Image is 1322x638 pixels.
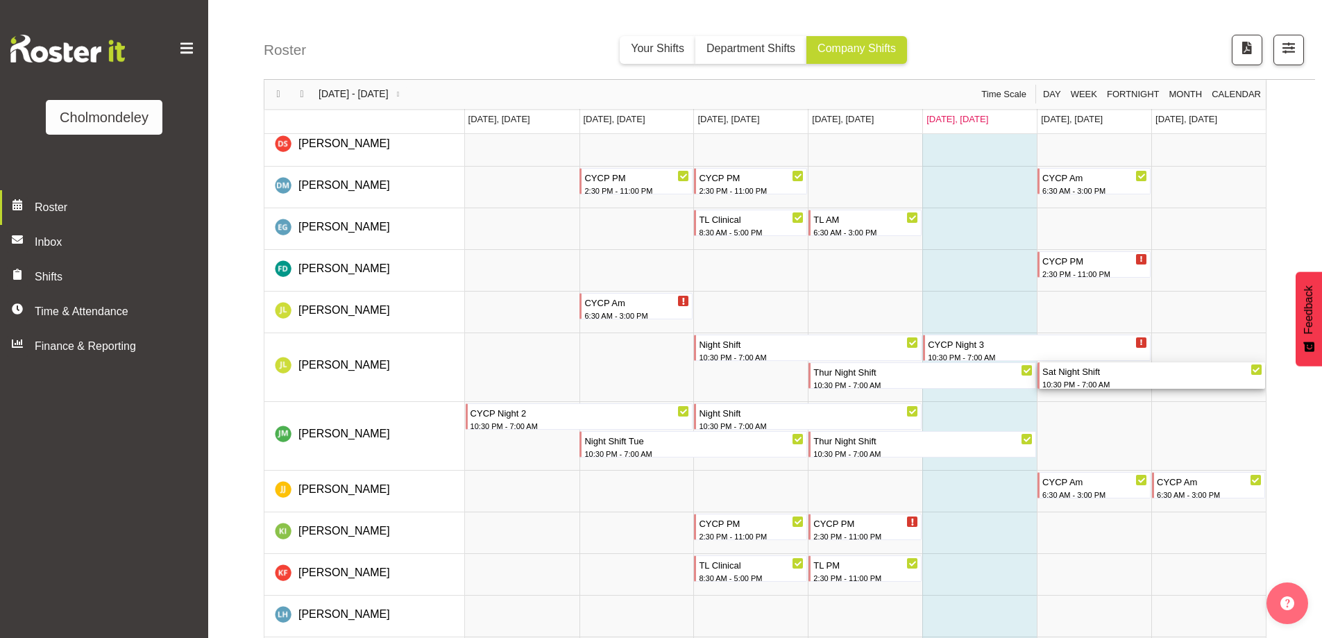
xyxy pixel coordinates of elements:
[584,448,804,460] div: 10:30 PM - 7:00 AM
[620,36,695,64] button: Your Shifts
[694,555,807,582] div: Katie Foote"s event - TL Clinical Begin From Wednesday, August 13, 2025 at 8:30:00 AM GMT+12:00 E...
[699,351,918,364] div: 10:30 PM - 7:00 AM
[697,114,759,124] span: [DATE], [DATE]
[471,420,690,433] div: 10:30 PM - 7:00 AM
[1042,87,1062,101] span: Day
[468,114,530,124] span: [DATE], [DATE]
[813,226,918,239] div: 6:30 AM - 3:00 PM
[298,137,390,149] span: [PERSON_NAME]
[35,303,180,320] span: Time & Attendance
[579,431,807,457] div: Jess Marychurch"s event - Night Shift Tue Begin From Tuesday, August 12, 2025 at 10:30:00 PM GMT+...
[813,448,1033,460] div: 10:30 PM - 7:00 AM
[699,556,804,573] div: TL Clinical
[812,114,874,124] span: [DATE], [DATE]
[264,208,465,250] td: Evie Gard resource
[579,168,693,194] div: Dion McCormick"s event - CYCP PM Begin From Tuesday, August 12, 2025 at 2:30:00 PM GMT+12:00 Ends...
[1042,185,1147,197] div: 6:30 AM - 3:00 PM
[699,420,918,433] div: 10:30 PM - 7:00 AM
[694,514,807,540] div: Kate Inwood"s event - CYCP PM Begin From Wednesday, August 13, 2025 at 2:30:00 PM GMT+12:00 Ends ...
[1152,472,1265,498] div: Jonatan Jachowitz"s event - CYCP Am Begin From Sunday, August 17, 2025 at 6:30:00 AM GMT+12:00 En...
[298,608,390,620] span: [PERSON_NAME]
[695,36,806,64] button: Department Shifts
[264,333,465,402] td: Jay Lowe resource
[1042,473,1147,489] div: CYCP Am
[699,335,918,352] div: Night Shift
[298,221,390,233] span: [PERSON_NAME]
[808,210,922,236] div: Evie Gard"s event - TL AM Begin From Thursday, August 14, 2025 at 6:30:00 AM GMT+12:00 Ends At Th...
[314,80,410,109] div: August 11 - 17, 2025
[813,210,918,227] div: TL AM
[298,304,390,316] span: [PERSON_NAME]
[694,168,807,194] div: Dion McCormick"s event - CYCP PM Begin From Wednesday, August 13, 2025 at 2:30:00 PM GMT+12:00 En...
[694,210,807,236] div: Evie Gard"s event - TL Clinical Begin From Wednesday, August 13, 2025 at 8:30:00 AM GMT+12:00 End...
[264,167,465,208] td: Dion McCormick resource
[298,359,390,371] span: [PERSON_NAME]
[584,114,645,124] span: [DATE], [DATE]
[699,530,804,543] div: 2:30 PM - 11:00 PM
[1040,87,1063,101] button: Timeline Day
[298,357,390,373] a: [PERSON_NAME]
[813,514,918,531] div: CYCP PM
[706,42,795,54] span: Department Shifts
[1042,252,1147,269] div: CYCP PM
[808,555,922,582] div: Katie Foote"s event - TL PM Begin From Thursday, August 14, 2025 at 2:30:00 PM GMT+12:00 Ends At ...
[928,351,1147,364] div: 10:30 PM - 7:00 AM
[1168,87,1204,101] span: Month
[1037,362,1265,389] div: Jay Lowe"s event - Sat Night Shift Begin From Saturday, August 16, 2025 at 10:30:00 PM GMT+12:00 ...
[264,554,465,596] td: Katie Foote resource
[293,87,312,102] button: Next
[694,335,922,361] div: Jay Lowe"s event - Night Shift Begin From Wednesday, August 13, 2025 at 10:30:00 PM GMT+12:00 End...
[1157,489,1262,501] div: 6:30 AM - 3:00 PM
[928,335,1147,352] div: CYCP Night 3
[584,169,689,185] div: CYCP PM
[694,403,922,430] div: Jess Marychurch"s event - Night Shift Begin From Wednesday, August 13, 2025 at 10:30:00 PM GMT+12...
[813,556,918,573] div: TL PM
[808,431,1036,457] div: Jess Marychurch"s event - Thur Night Shift Begin From Thursday, August 14, 2025 at 10:30:00 PM GM...
[264,125,465,167] td: Diane Sowerby resource
[584,310,689,322] div: 6:30 AM - 3:00 PM
[298,523,390,539] a: [PERSON_NAME]
[1167,87,1205,101] button: Timeline Month
[298,525,390,537] span: [PERSON_NAME]
[1069,87,1099,101] span: Week
[1068,87,1099,101] button: Timeline Week
[298,566,390,578] span: [PERSON_NAME]
[806,36,907,64] button: Company Shifts
[1157,473,1262,489] div: CYCP Am
[699,572,804,585] div: 8:30 AM - 5:00 PM
[35,269,180,285] span: Shifts
[264,292,465,333] td: Jacinta Linstrom resource
[699,514,804,531] div: CYCP PM
[813,432,1033,448] div: Thur Night Shift
[699,404,918,421] div: Night Shift
[269,87,288,102] button: Previous
[290,80,314,109] div: next period
[35,234,201,251] span: Inbox
[1037,168,1151,194] div: Dion McCormick"s event - CYCP Am Begin From Saturday, August 16, 2025 at 6:30:00 AM GMT+12:00 End...
[1105,87,1161,101] span: Fortnight
[584,432,804,448] div: Night Shift Tue
[584,185,689,197] div: 2:30 PM - 11:00 PM
[1155,114,1217,124] span: [DATE], [DATE]
[817,42,896,54] span: Company Shifts
[631,42,684,54] span: Your Shifts
[298,483,390,495] span: [PERSON_NAME]
[35,199,201,216] span: Roster
[298,428,390,439] span: [PERSON_NAME]
[699,226,804,239] div: 8:30 AM - 5:00 PM
[1104,87,1162,101] button: Fortnight
[1042,489,1147,501] div: 6:30 AM - 3:00 PM
[1210,87,1264,101] button: Month
[298,302,390,319] a: [PERSON_NAME]
[298,481,390,498] a: [PERSON_NAME]
[579,293,693,319] div: Jacinta Linstrom"s event - CYCP Am Begin From Tuesday, August 12, 2025 at 6:30:00 AM GMT+12:00 En...
[808,514,922,540] div: Kate Inwood"s event - CYCP PM Begin From Thursday, August 14, 2025 at 2:30:00 PM GMT+12:00 Ends A...
[298,135,390,152] a: [PERSON_NAME]
[808,362,1036,389] div: Jay Lowe"s event - Thur Night Shift Begin From Thursday, August 14, 2025 at 10:30:00 PM GMT+12:00...
[1037,472,1151,498] div: Jonatan Jachowitz"s event - CYCP Am Begin From Saturday, August 16, 2025 at 6:30:00 AM GMT+12:00 ...
[1042,169,1147,185] div: CYCP Am
[813,572,918,585] div: 2:30 PM - 11:00 PM
[466,403,693,430] div: Jess Marychurch"s event - CYCP Night 2 Begin From Monday, August 11, 2025 at 10:30:00 PM GMT+12:0...
[1042,268,1147,280] div: 2:30 PM - 11:00 PM
[813,530,918,543] div: 2:30 PM - 11:00 PM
